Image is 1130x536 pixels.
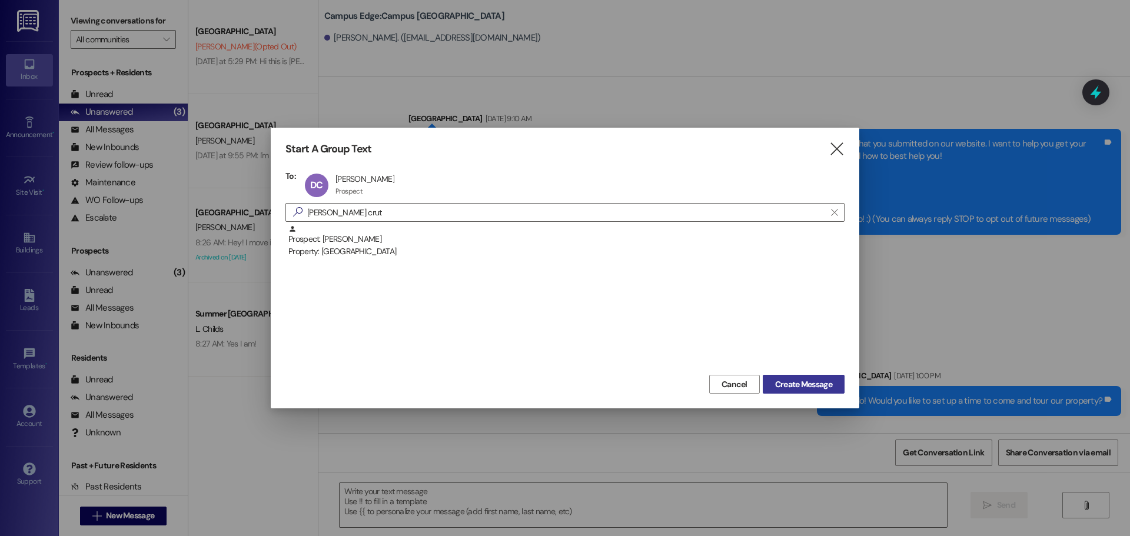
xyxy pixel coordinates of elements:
button: Cancel [709,375,760,394]
span: Create Message [775,378,832,391]
div: [PERSON_NAME] [335,174,394,184]
div: Prospect: [PERSON_NAME] [288,225,845,258]
span: Cancel [722,378,747,391]
h3: To: [285,171,296,181]
h3: Start A Group Text [285,142,371,156]
span: DC [310,179,323,191]
i:  [288,206,307,218]
div: Property: [GEOGRAPHIC_DATA] [288,245,845,258]
i:  [831,208,837,217]
div: Prospect: [PERSON_NAME]Property: [GEOGRAPHIC_DATA] [285,225,845,254]
button: Clear text [825,204,844,221]
i:  [829,143,845,155]
button: Create Message [763,375,845,394]
input: Search for any contact or apartment [307,204,825,221]
div: Prospect [335,187,363,196]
